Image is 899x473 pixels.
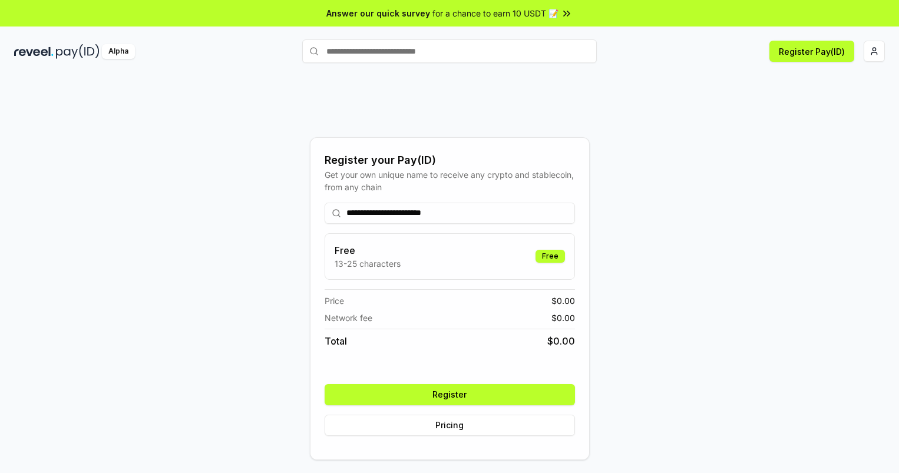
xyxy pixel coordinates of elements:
[102,44,135,59] div: Alpha
[432,7,558,19] span: for a chance to earn 10 USDT 📝
[547,334,575,348] span: $ 0.00
[325,415,575,436] button: Pricing
[325,168,575,193] div: Get your own unique name to receive any crypto and stablecoin, from any chain
[769,41,854,62] button: Register Pay(ID)
[325,384,575,405] button: Register
[56,44,100,59] img: pay_id
[325,295,344,307] span: Price
[551,312,575,324] span: $ 0.00
[536,250,565,263] div: Free
[335,257,401,270] p: 13-25 characters
[551,295,575,307] span: $ 0.00
[325,152,575,168] div: Register your Pay(ID)
[14,44,54,59] img: reveel_dark
[326,7,430,19] span: Answer our quick survey
[325,312,372,324] span: Network fee
[335,243,401,257] h3: Free
[325,334,347,348] span: Total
